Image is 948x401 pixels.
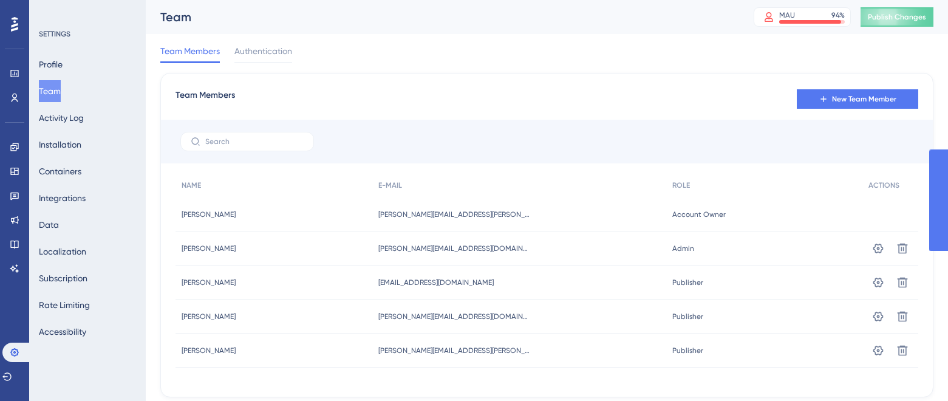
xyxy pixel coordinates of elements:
button: Integrations [39,187,86,209]
span: NAME [182,180,201,190]
span: Publisher [672,346,703,355]
span: [PERSON_NAME][EMAIL_ADDRESS][PERSON_NAME][DOMAIN_NAME] [378,346,530,355]
div: SETTINGS [39,29,137,39]
span: Authentication [234,44,292,58]
button: Accessibility [39,321,86,343]
button: Localization [39,241,86,262]
span: Publish Changes [868,12,926,22]
span: [PERSON_NAME][EMAIL_ADDRESS][PERSON_NAME][DOMAIN_NAME] [378,210,530,219]
button: Activity Log [39,107,84,129]
div: MAU [779,10,795,20]
button: Profile [39,53,63,75]
span: Admin [672,244,694,253]
div: Team [160,9,723,26]
div: 94 % [831,10,845,20]
span: [PERSON_NAME] [182,278,236,287]
span: [PERSON_NAME] [182,312,236,321]
span: Account Owner [672,210,726,219]
iframe: UserGuiding AI Assistant Launcher [897,353,933,389]
span: [PERSON_NAME] [182,210,236,219]
button: Publish Changes [861,7,933,27]
span: [PERSON_NAME][EMAIL_ADDRESS][DOMAIN_NAME] [378,312,530,321]
span: Publisher [672,312,703,321]
button: Containers [39,160,81,182]
button: Rate Limiting [39,294,90,316]
span: E-MAIL [378,180,402,190]
button: New Team Member [797,89,918,109]
input: Search [205,137,304,146]
button: Team [39,80,61,102]
span: [PERSON_NAME] [182,244,236,253]
span: Publisher [672,278,703,287]
span: New Team Member [832,94,896,104]
button: Installation [39,134,81,156]
span: ACTIONS [868,180,899,190]
span: [PERSON_NAME] [182,346,236,355]
span: Team Members [176,88,235,110]
button: Data [39,214,59,236]
span: [EMAIL_ADDRESS][DOMAIN_NAME] [378,278,494,287]
span: Team Members [160,44,220,58]
span: [PERSON_NAME][EMAIL_ADDRESS][DOMAIN_NAME] [378,244,530,253]
span: ROLE [672,180,690,190]
button: Subscription [39,267,87,289]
